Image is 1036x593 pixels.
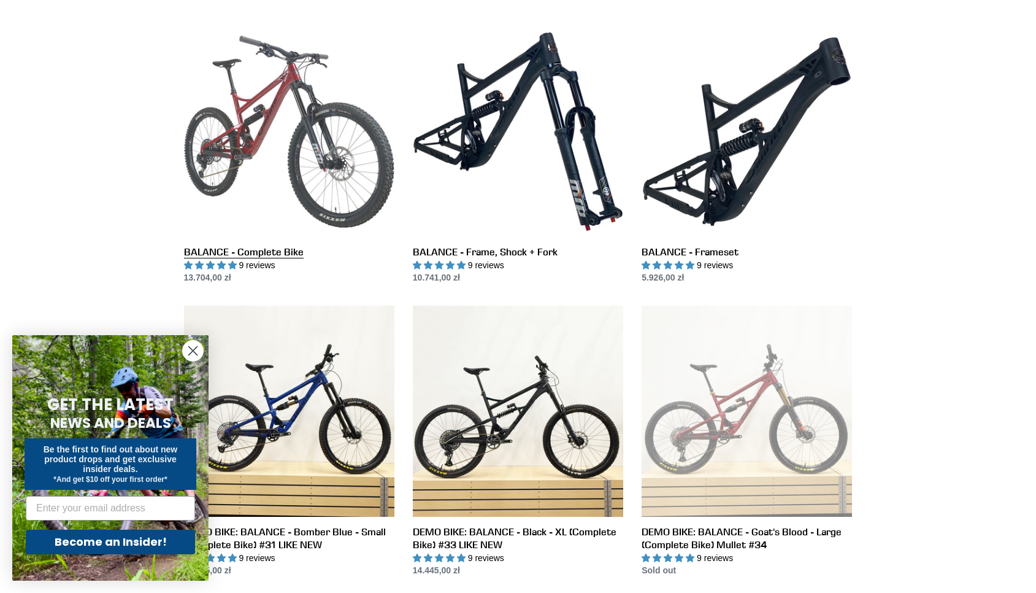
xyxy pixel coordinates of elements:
[26,496,195,521] input: Enter your email address
[26,530,195,554] button: Become an Insider!
[47,393,174,416] span: GET THE LATEST
[50,413,171,433] span: NEWS AND DEALS
[53,475,167,484] span: *And get $10 off your first order*
[44,444,178,474] span: Be the first to find out about new product drops and get exclusive insider deals.
[182,340,204,362] button: Close dialog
